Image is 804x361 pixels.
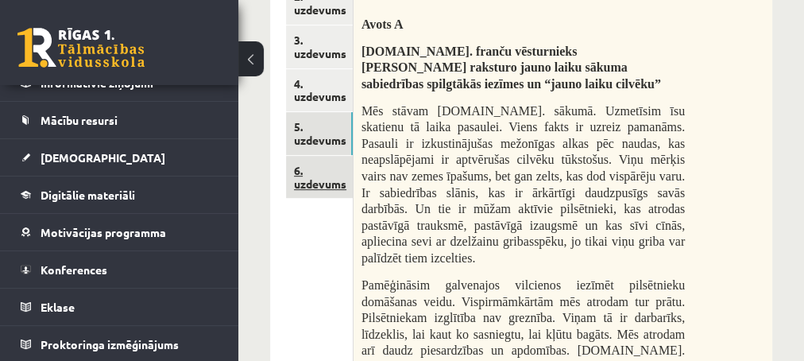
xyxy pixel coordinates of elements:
[41,337,179,351] span: Proktoringa izmēģinājums
[361,45,661,91] span: [DOMAIN_NAME]. franču vēsturnieks [PERSON_NAME] raksturo jauno laiku sākuma sabiedrības spilgtākā...
[16,16,385,253] body: Editor, wiswyg-editor-user-answer-47024896385060
[41,188,135,202] span: Digitālie materiāli
[41,262,107,277] span: Konferences
[41,113,118,127] span: Mācību resursi
[41,225,166,239] span: Motivācijas programma
[286,25,353,68] a: 3. uzdevums
[21,102,218,138] a: Mācību resursi
[21,251,218,288] a: Konferences
[41,150,165,165] span: [DEMOGRAPHIC_DATA]
[361,17,404,31] span: Avots A
[21,177,218,213] a: Digitālie materiāli
[21,214,218,250] a: Motivācijas programma
[16,16,384,33] body: Editor, wiswyg-editor-47024924388040-1758016619-156
[286,156,353,199] a: 6. uzdevums
[21,139,218,176] a: [DEMOGRAPHIC_DATA]
[41,300,75,314] span: Eklase
[361,104,685,265] span: Mēs stāvam [DOMAIN_NAME]. sākumā. Uzmetīsim īsu skatienu tā laika pasaulei. Viens fakts ir uzreiz...
[286,69,353,112] a: 4. uzdevums
[21,289,218,325] a: Eklase
[286,112,353,155] a: 5. uzdevums
[17,28,145,68] a: Rīgas 1. Tālmācības vidusskola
